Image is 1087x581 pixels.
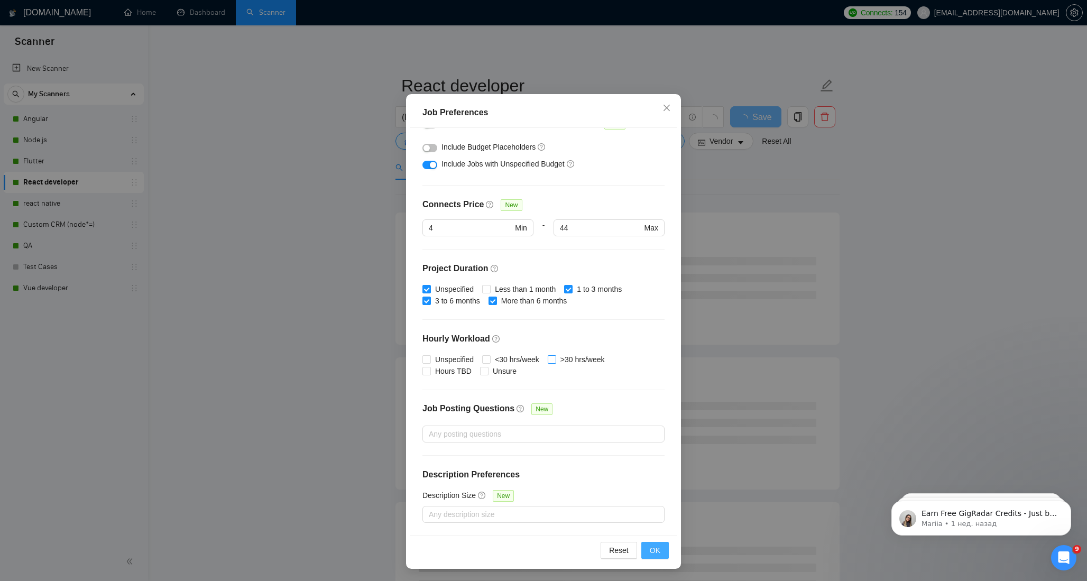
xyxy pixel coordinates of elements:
[431,295,484,307] span: 3 to 6 months
[422,402,514,415] h4: Job Posting Questions
[641,542,669,559] button: OK
[560,222,642,234] input: Any Max Price
[429,222,513,234] input: Any Min Price
[644,222,658,234] span: Max
[486,200,494,209] span: question-circle
[478,491,486,500] span: question-circle
[431,354,478,365] span: Unspecified
[492,335,501,343] span: question-circle
[422,262,665,275] h4: Project Duration
[538,143,546,151] span: question-circle
[601,542,637,559] button: Reset
[431,365,476,377] span: Hours TBD
[441,143,536,151] span: Include Budget Placeholders
[422,106,665,119] div: Job Preferences
[515,222,527,234] span: Min
[662,104,671,112] span: close
[517,404,525,413] span: question-circle
[491,264,499,273] span: question-circle
[652,94,681,123] button: Close
[441,160,565,168] span: Include Jobs with Unspecified Budget
[533,219,554,249] div: -
[422,468,665,481] h4: Description Preferences
[489,365,521,377] span: Unsure
[501,199,522,211] span: New
[876,478,1087,552] iframe: Intercom notifications сообщение
[531,403,552,415] span: New
[609,545,629,556] span: Reset
[556,354,609,365] span: >30 hrs/week
[491,354,543,365] span: <30 hrs/week
[1051,545,1076,570] iframe: Intercom live chat
[422,490,476,501] h5: Description Size
[1073,545,1081,554] span: 9
[422,198,484,211] h4: Connects Price
[493,490,514,502] span: New
[491,283,560,295] span: Less than 1 month
[422,333,665,345] h4: Hourly Workload
[650,545,660,556] span: OK
[573,283,626,295] span: 1 to 3 months
[567,160,575,168] span: question-circle
[431,283,478,295] span: Unspecified
[497,295,572,307] span: More than 6 months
